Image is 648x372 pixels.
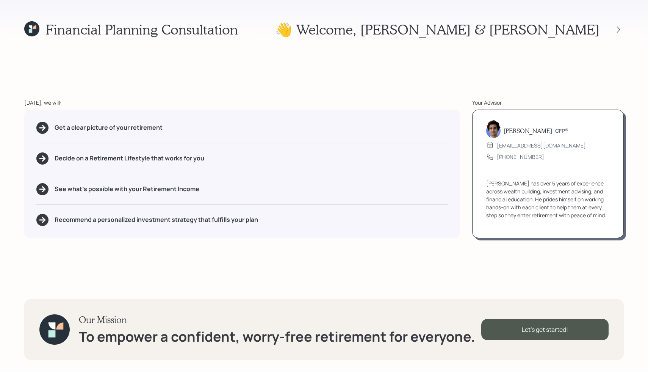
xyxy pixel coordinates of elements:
div: [PHONE_NUMBER] [497,153,544,161]
img: harrison-schaefer-headshot-2.png [486,120,501,138]
h3: Our Mission [79,314,475,325]
h5: Decide on a Retirement Lifestyle that works for you [55,155,204,162]
div: Let's get started! [481,319,609,340]
h5: Recommend a personalized investment strategy that fulfills your plan [55,216,258,223]
h1: To empower a confident, worry-free retirement for everyone. [79,328,475,345]
h1: Financial Planning Consultation [45,21,238,38]
h1: 👋 Welcome , [PERSON_NAME] & [PERSON_NAME] [275,21,599,38]
h5: Get a clear picture of your retirement [55,124,163,131]
div: [DATE], we will: [24,99,460,107]
h5: See what's possible with your Retirement Income [55,185,199,193]
h5: [PERSON_NAME] [504,127,552,134]
div: [PERSON_NAME] has over 5 years of experience across wealth building, investment advising, and fin... [486,179,610,219]
div: [EMAIL_ADDRESS][DOMAIN_NAME] [497,141,586,149]
h6: CFP® [555,128,568,134]
div: Your Advisor [472,99,624,107]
